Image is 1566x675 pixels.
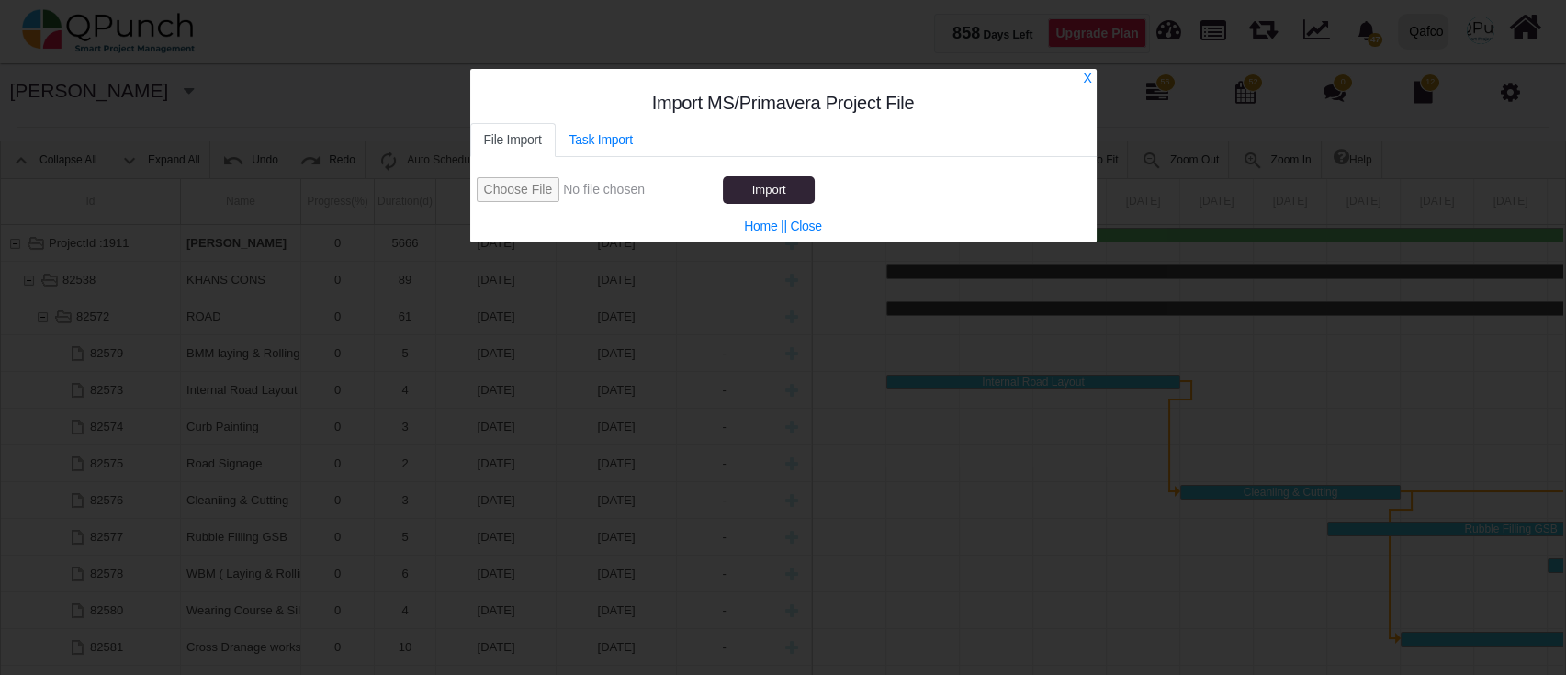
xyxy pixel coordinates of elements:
[744,219,777,233] a: Home
[470,123,556,157] a: File Import
[781,219,822,233] a: || Close
[556,123,647,157] a: Task Import
[723,176,815,204] button: Import
[752,183,786,197] span: Import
